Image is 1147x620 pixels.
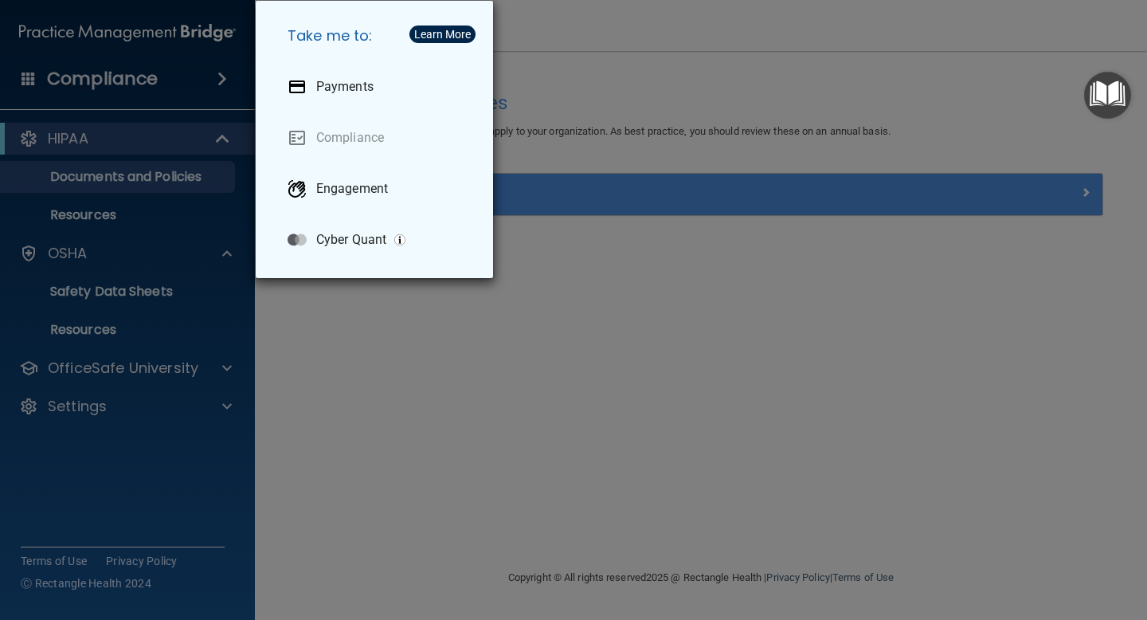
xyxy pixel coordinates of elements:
[275,167,480,211] a: Engagement
[316,232,386,248] p: Cyber Quant
[409,26,476,43] button: Learn More
[414,29,471,40] div: Learn More
[316,79,374,95] p: Payments
[275,65,480,109] a: Payments
[275,218,480,262] a: Cyber Quant
[316,181,388,197] p: Engagement
[1084,72,1131,119] button: Open Resource Center
[275,116,480,160] a: Compliance
[1067,510,1128,571] iframe: Drift Widget Chat Controller
[275,14,480,58] h5: Take me to:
